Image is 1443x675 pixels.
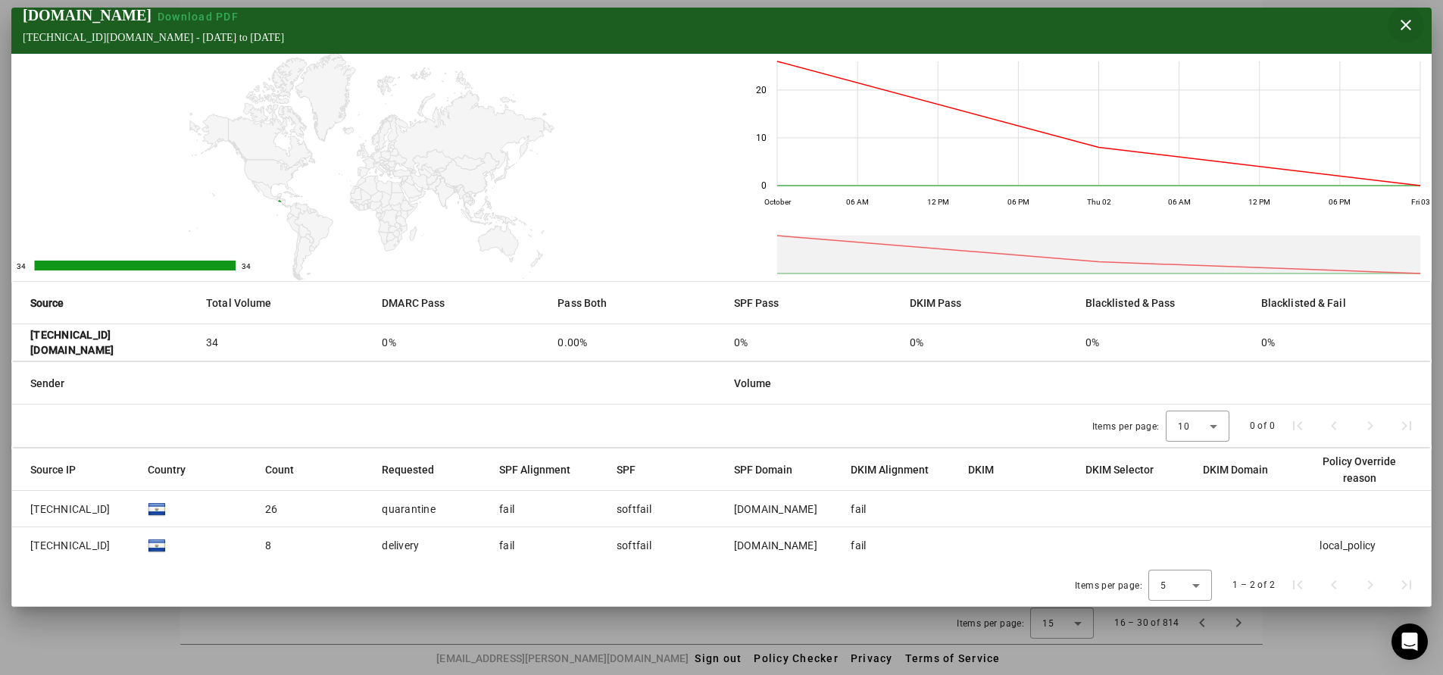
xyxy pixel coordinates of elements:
mat-cell: 0% [1249,324,1431,361]
div: DKIM Domain [1203,461,1282,478]
div: 1 – 2 of 2 [1232,577,1275,592]
mat-cell: 0% [370,324,545,361]
text: 06 AM [1167,198,1190,206]
div: DKIM [968,461,1007,478]
div: [DOMAIN_NAME] [734,502,817,517]
span: 10 [1178,421,1189,432]
div: Requested [382,461,434,478]
div: Requested [382,461,448,478]
div: [DOMAIN_NAME] [734,538,817,553]
div: Items per page: [1075,578,1142,593]
div: Policy Override reason [1320,453,1399,486]
div: SPF [617,461,636,478]
div: [DOMAIN_NAME] [23,7,284,24]
div: DKIM Selector [1085,461,1167,478]
img: blank.gif [148,500,166,518]
mat-cell: 0.00% [545,324,721,361]
div: DKIM Alignment [851,461,942,478]
text: 10 [756,133,767,143]
mat-cell: 8 [253,527,370,564]
strong: Source [30,295,64,311]
text: October [764,198,791,206]
mat-cell: 0% [898,324,1073,361]
div: Source IP [30,461,89,478]
mat-header-cell: Pass Both [545,282,721,324]
div: SPF Alignment [499,461,584,478]
div: SPF [617,461,649,478]
div: Country [148,461,186,478]
mat-cell: delivery [370,527,487,564]
span: [TECHNICAL_ID] [30,502,111,517]
text: Fri 03 [1410,198,1429,206]
mat-cell: fail [839,491,956,527]
mat-header-cell: SPF Pass [722,282,898,324]
mat-cell: 0% [722,324,898,361]
mat-cell: fail [487,491,604,527]
mat-cell: quarantine [370,491,487,527]
div: Open Intercom Messenger [1391,623,1428,660]
text: 0 [761,180,767,191]
strong: [TECHNICAL_ID][DOMAIN_NAME] [30,327,182,358]
div: softfail [617,502,651,517]
div: Country [148,461,199,478]
div: SPF Domain [734,461,806,478]
img: blank.gif [148,536,166,555]
text: 06 AM [846,198,869,206]
div: DKIM [968,461,994,478]
text: Thu 02 [1086,198,1110,206]
text: 12 PM [926,198,948,206]
mat-header-cell: Sender [12,362,722,405]
mat-cell: fail [839,527,956,564]
div: 0 of 0 [1250,418,1275,433]
text: 34 [17,262,26,270]
mat-header-cell: DMARC Pass [370,282,545,324]
text: 34 [242,262,251,270]
text: 12 PM [1248,198,1270,206]
button: Download PDF [151,9,245,24]
mat-cell: 0% [1073,324,1249,361]
mat-header-cell: Blacklisted & Fail [1249,282,1431,324]
span: [TECHNICAL_ID] [30,538,111,553]
div: Policy Override reason [1320,453,1413,486]
text: 06 PM [1007,198,1029,206]
text: 20 [756,85,767,95]
div: [TECHNICAL_ID][DOMAIN_NAME] - [DATE] to [DATE] [23,32,284,44]
mat-cell: 26 [253,491,370,527]
mat-header-cell: Volume [722,362,1432,405]
svg: A chart. [11,54,722,281]
div: Items per page: [1092,419,1160,434]
span: Download PDF [158,11,239,23]
mat-cell: 34 [194,324,370,361]
div: softfail [617,538,651,553]
div: Source IP [30,461,76,478]
mat-cell: fail [487,527,604,564]
mat-header-cell: DKIM Pass [898,282,1073,324]
text: 06 PM [1329,198,1351,206]
div: SPF Alignment [499,461,570,478]
div: DKIM Alignment [851,461,929,478]
div: Count [265,461,308,478]
mat-header-cell: Total Volume [194,282,370,324]
div: SPF Domain [734,461,792,478]
mat-header-cell: Blacklisted & Pass [1073,282,1249,324]
span: 5 [1160,580,1167,591]
mat-cell: local_policy [1307,527,1431,564]
div: DKIM Domain [1203,461,1268,478]
div: DKIM Selector [1085,461,1154,478]
div: Count [265,461,294,478]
